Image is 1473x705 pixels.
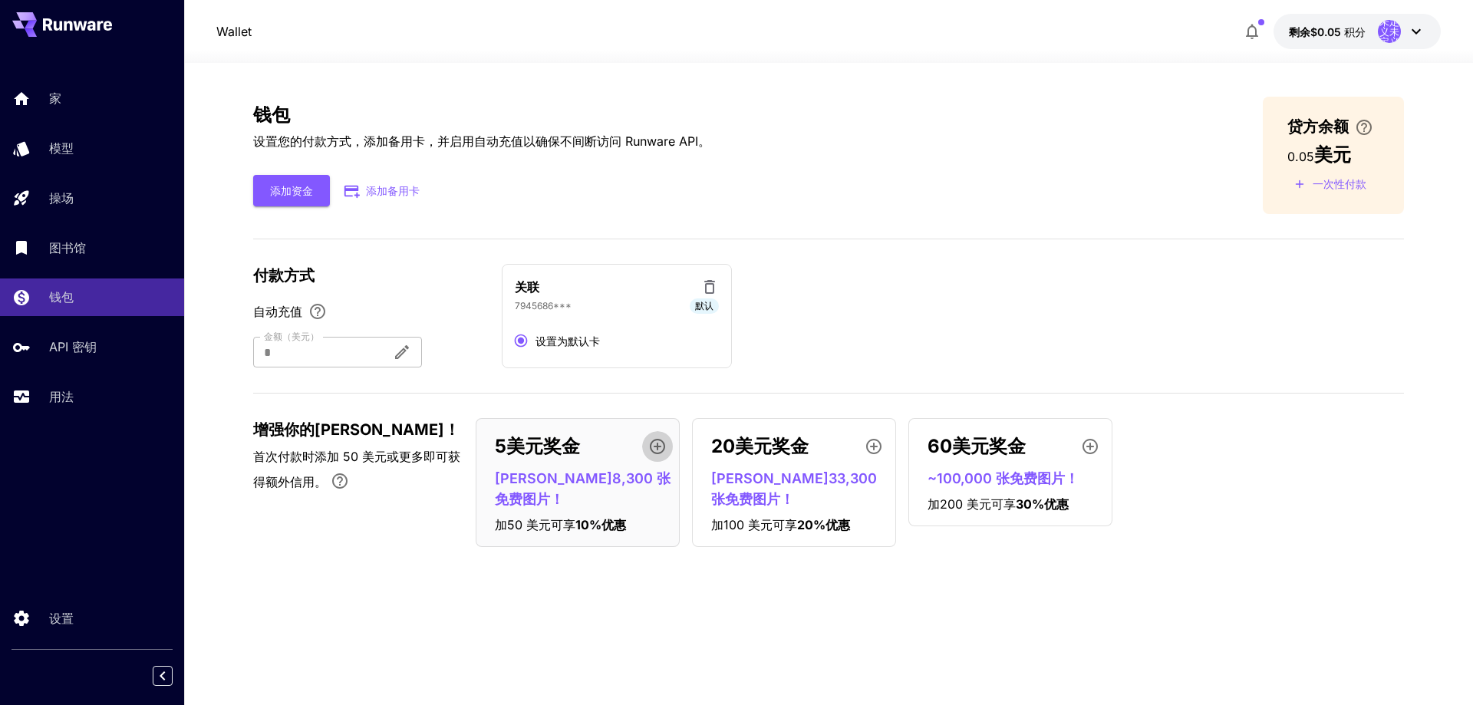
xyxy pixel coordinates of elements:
[695,300,713,311] font: 默认
[325,466,355,496] button: 奖金仅适用于您的首次付款，最高可达前 1,000 美元的 30%。
[49,91,61,106] font: 家
[1344,25,1366,38] font: 积分
[928,496,991,512] font: 加200 美元
[495,470,671,507] font: [PERSON_NAME]8,300 张免费图片！
[1274,14,1441,49] button: 0.05 美元未定义未定义
[507,517,575,532] font: 50 美元可享
[1032,496,1069,512] font: %优惠
[49,611,74,626] font: 设置
[153,666,173,686] button: 折叠侧边栏
[515,279,539,295] font: 关联
[535,334,600,348] font: 设置为默认卡
[589,517,626,532] font: %优惠
[264,331,319,342] font: 金额（美元）
[253,449,460,489] font: 首次付款时添加 50 美元或更多即可获得额外信用。
[49,140,74,156] font: 模型
[253,104,290,126] font: 钱包
[49,190,74,206] font: 操场
[1287,117,1349,136] font: 贷方余额
[495,435,580,457] font: 5美元奖金
[330,176,436,206] button: 添加备用卡
[253,133,710,149] font: 设置您的付款方式，添加备用卡，并启用自动充值以确保不间断访问 Runware API。
[575,517,589,532] font: 10
[270,184,313,197] font: 添加资金
[49,339,97,354] font: API 密钥
[1289,24,1366,40] div: 0.05 美元
[797,517,813,532] font: 20
[253,420,460,439] font: 增强你的[PERSON_NAME]！
[253,266,315,285] font: 付款方式
[1314,143,1351,166] font: 美元
[253,304,302,319] font: 自动充值
[49,289,74,305] font: 钱包
[253,175,330,206] button: 添加资金
[928,470,1079,486] font: ~100,000 张免费图片！
[773,517,797,532] font: 可享
[928,435,1026,457] font: 60美元奖金
[1289,25,1341,38] font: 剩余$0.05
[711,435,809,457] font: 20美元奖金
[991,496,1016,512] font: 可享
[1287,172,1373,196] button: 进行一次性、非经常性付款
[164,662,184,690] div: 折叠侧边栏
[1313,177,1366,190] font: 一次性付款
[1379,15,1399,48] font: 未定义未定义
[495,517,507,532] font: 加
[711,470,877,507] font: [PERSON_NAME]33,300 张免费图片！
[711,517,773,532] font: 加100 美元
[1349,118,1379,137] button: 输入您的银行卡信息并选择自动充值金额，以避免服务中断。当您的余额降至设定金额的最后 10% 时，我们会自动为您的账户充值。为了确保您的服务顺畅运行，请考虑选择更高的自动充值金额。
[366,184,420,197] font: 添加备用卡
[1287,149,1314,164] font: 0.05
[49,240,86,255] font: 图书馆
[216,22,252,41] nav: 面包屑
[813,517,850,532] font: %优惠
[49,389,74,404] font: 用法
[302,302,333,321] button: 启用自动充值功能，确保服务不中断。当您的剩余信用额度降至 10% 时，我们将自动扣除所选金额。
[216,22,252,41] a: Wallet
[1016,496,1032,512] font: 30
